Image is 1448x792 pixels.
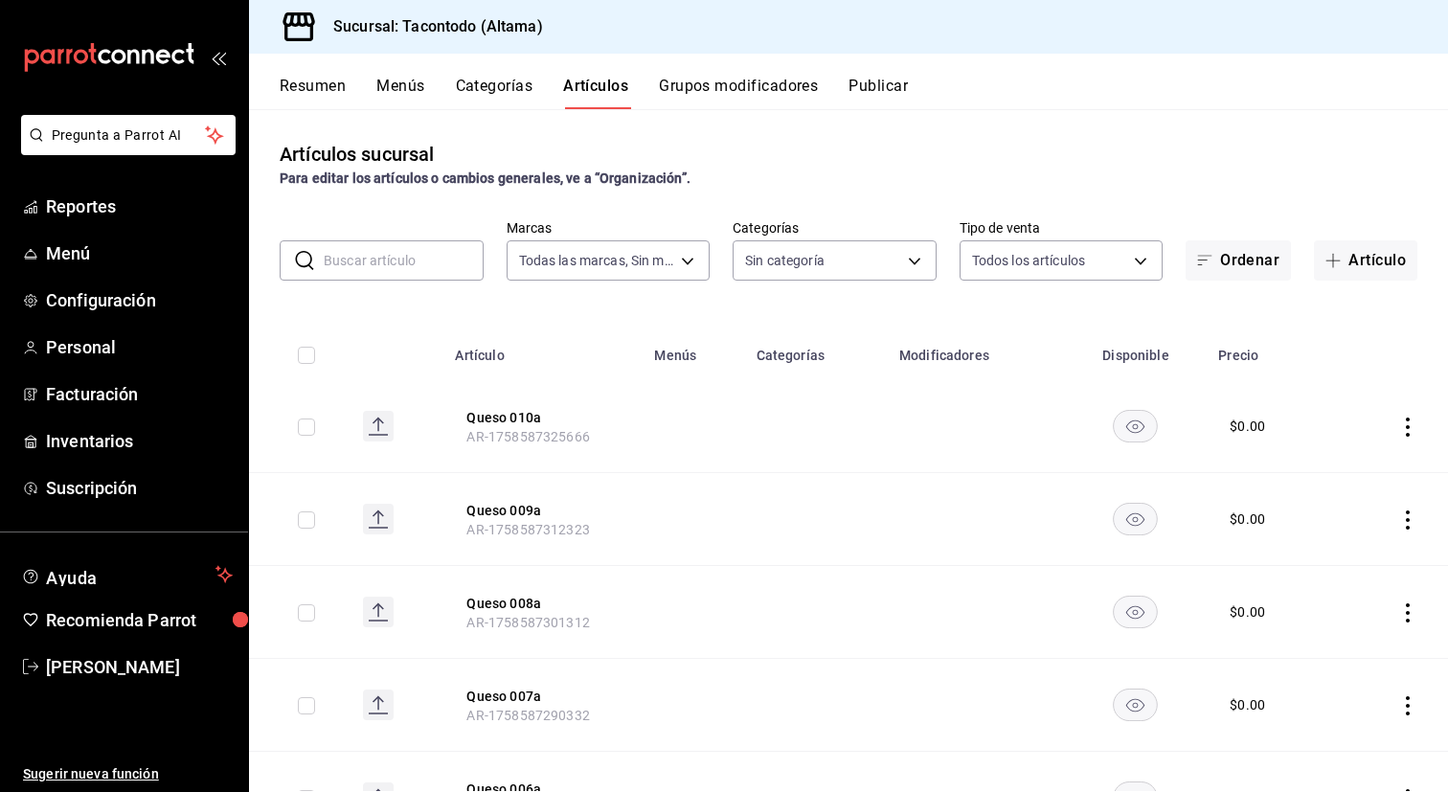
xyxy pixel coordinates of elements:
[466,501,620,520] button: edit-product-location
[456,77,533,109] button: Categorías
[376,77,424,109] button: Menús
[318,15,543,38] h3: Sucursal: Tacontodo (Altama)
[643,319,744,380] th: Menús
[1113,410,1158,442] button: availability-product
[960,221,1164,235] label: Tipo de venta
[1186,240,1291,281] button: Ordenar
[280,140,434,169] div: Artículos sucursal
[13,139,236,159] a: Pregunta a Parrot AI
[745,251,825,270] span: Sin categoría
[563,77,628,109] button: Artículos
[1398,696,1417,715] button: actions
[466,522,589,537] span: AR-1758587312323
[211,50,226,65] button: open_drawer_menu
[280,77,1448,109] div: navigation tabs
[46,563,208,586] span: Ayuda
[280,77,346,109] button: Resumen
[466,594,620,613] button: edit-product-location
[733,221,937,235] label: Categorías
[466,429,589,444] span: AR-1758587325666
[46,607,233,633] span: Recomienda Parrot
[466,615,589,630] span: AR-1758587301312
[1065,319,1208,380] th: Disponible
[1398,418,1417,437] button: actions
[1113,689,1158,721] button: availability-product
[443,319,643,380] th: Artículo
[972,251,1086,270] span: Todos los artículos
[1314,240,1417,281] button: Artículo
[888,319,1065,380] th: Modificadores
[659,77,818,109] button: Grupos modificadores
[1207,319,1334,380] th: Precio
[1230,695,1265,714] div: $ 0.00
[46,240,233,266] span: Menú
[1113,596,1158,628] button: availability-product
[745,319,888,380] th: Categorías
[1230,509,1265,529] div: $ 0.00
[1398,510,1417,530] button: actions
[324,241,484,280] input: Buscar artículo
[46,287,233,313] span: Configuración
[1113,503,1158,535] button: availability-product
[466,408,620,427] button: edit-product-location
[519,251,675,270] span: Todas las marcas, Sin marca
[21,115,236,155] button: Pregunta a Parrot AI
[46,334,233,360] span: Personal
[46,428,233,454] span: Inventarios
[46,475,233,501] span: Suscripción
[466,708,589,723] span: AR-1758587290332
[848,77,908,109] button: Publicar
[23,764,233,784] span: Sugerir nueva función
[507,221,711,235] label: Marcas
[46,193,233,219] span: Reportes
[46,654,233,680] span: [PERSON_NAME]
[466,687,620,706] button: edit-product-location
[1230,602,1265,622] div: $ 0.00
[280,170,690,186] strong: Para editar los artículos o cambios generales, ve a “Organización”.
[1230,417,1265,436] div: $ 0.00
[52,125,206,146] span: Pregunta a Parrot AI
[1398,603,1417,622] button: actions
[46,381,233,407] span: Facturación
